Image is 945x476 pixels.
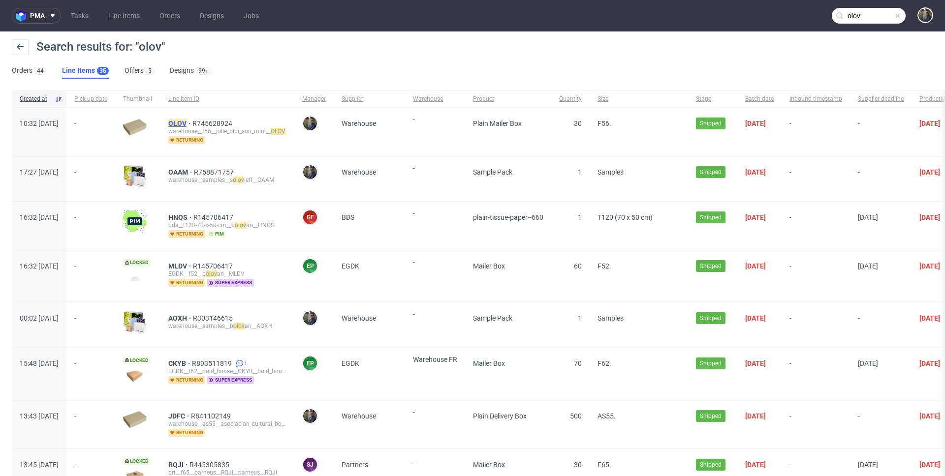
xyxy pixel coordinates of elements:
[123,259,151,267] span: Locked
[303,311,317,325] img: Maciej Sobola
[206,270,217,277] mark: olov
[342,314,376,322] span: Warehouse
[919,119,940,127] span: [DATE]
[123,164,147,188] img: sample-icon.16e107be6ad460a3e330.png
[235,222,246,229] mark: olov
[858,359,878,367] span: [DATE]
[570,412,582,420] span: 500
[598,119,611,127] span: F56.
[858,95,904,103] span: Supplier deadline
[36,40,165,54] span: Search results for: "olov"
[919,213,940,221] span: [DATE]
[207,279,254,287] span: super express
[858,213,878,221] span: [DATE]
[700,460,722,469] span: Shipped
[342,461,368,469] span: Partners
[858,262,878,270] span: [DATE]
[342,412,376,420] span: Warehouse
[919,461,940,469] span: [DATE]
[919,168,940,176] span: [DATE]
[700,262,722,270] span: Shipped
[168,213,193,221] a: HNQS
[574,262,582,270] span: 60
[696,95,729,103] span: Stage
[789,262,842,290] span: -
[342,262,359,270] span: EGDK
[919,314,940,322] span: [DATE]
[574,461,582,469] span: 30
[413,310,457,335] span: -
[413,164,457,189] span: -
[123,457,151,465] span: Locked
[168,367,286,375] div: EGDK__f62__bold_house__CKYB__bold_house__CKYB
[168,168,194,176] a: OAAM
[700,314,722,323] span: Shipped
[20,168,59,176] span: 17:27 [DATE]
[473,119,522,127] span: Plain Mailer Box
[303,117,317,130] img: Maciej Sobola
[342,168,376,176] span: Warehouse
[168,221,286,229] div: bds__t120-70-x-50-cm__b an__HNQS
[745,168,766,176] span: [DATE]
[238,8,265,24] a: Jobs
[193,314,235,322] a: R303146615
[193,213,235,221] a: R145706417
[168,95,286,103] span: Line item ID
[168,359,192,367] a: CKYB
[12,8,61,24] button: pma
[168,119,192,127] a: OLOV
[168,119,187,127] mark: OLOV
[20,213,59,221] span: 16:32 [DATE]
[578,314,582,322] span: 1
[20,314,59,322] span: 00:02 [DATE]
[700,168,722,177] span: Shipped
[102,8,146,24] a: Line Items
[16,10,30,22] img: logo
[413,356,457,363] span: Warehouse FR
[789,412,842,437] span: -
[342,119,376,127] span: Warehouse
[919,262,940,270] span: [DATE]
[473,213,543,221] span: plain-tissue-paper--660
[473,359,505,367] span: Mailer Box
[244,359,247,367] span: 1
[745,213,766,221] span: [DATE]
[74,359,107,387] span: -
[99,67,106,74] div: 35
[207,376,254,384] span: super express
[858,119,904,144] span: -
[700,213,722,222] span: Shipped
[271,128,285,135] mark: OLOV
[37,67,44,74] div: 44
[789,359,842,387] span: -
[192,359,234,367] span: R893511819
[170,63,211,79] a: Designs99+
[413,258,457,290] span: -
[20,262,59,270] span: 16:32 [DATE]
[193,262,235,270] a: R145706417
[168,412,191,420] a: JDFC
[413,95,457,103] span: Warehouse
[65,8,94,24] a: Tasks
[598,168,624,176] span: Samples
[207,230,226,238] span: pim
[168,270,286,278] div: EGDK__f52__b an__MLDV
[74,262,107,290] span: -
[20,461,59,469] span: 13:45 [DATE]
[74,95,107,103] span: Pick-up date
[578,168,582,176] span: 1
[123,411,147,428] img: plain-eco.9b3ba858dad33fd82c36.png
[303,409,317,423] img: Maciej Sobola
[20,119,59,127] span: 10:32 [DATE]
[303,458,317,472] figcaption: SJ
[598,262,611,270] span: F52.
[745,461,766,469] span: [DATE]
[123,209,147,233] img: wHgJFi1I6lmhQAAAABJRU5ErkJggg==
[598,359,611,367] span: F62.
[123,95,153,103] span: Thumbnail
[168,127,286,135] div: warehouse__f56__jolie_bibi_son_mini__
[578,213,582,221] span: 1
[123,119,147,136] img: plain-eco.9b3ba858dad33fd82c36.png
[233,323,245,329] mark: olov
